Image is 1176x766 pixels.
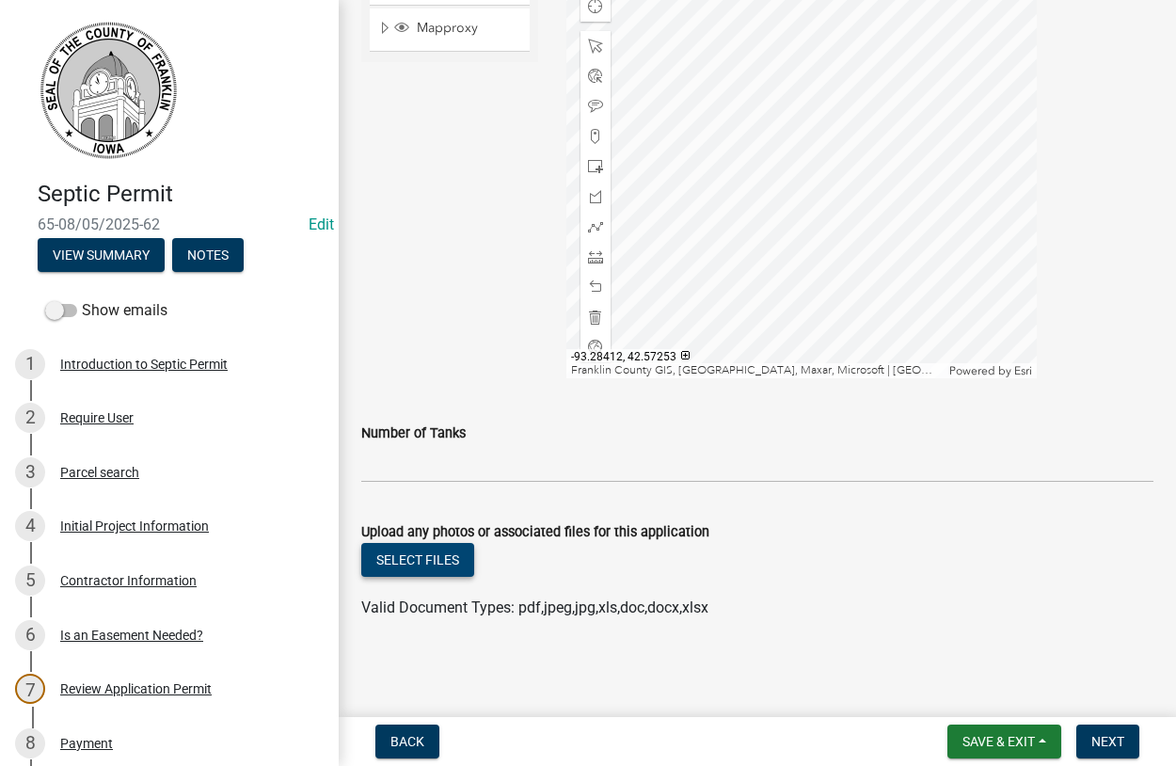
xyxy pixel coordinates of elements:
[45,299,167,322] label: Show emails
[375,725,439,758] button: Back
[15,566,45,596] div: 5
[1014,364,1032,377] a: Esri
[15,457,45,487] div: 3
[945,363,1037,378] div: Powered by
[962,734,1035,749] span: Save & Exit
[38,20,179,161] img: Franklin County, Iowa
[172,248,244,263] wm-modal-confirm: Notes
[390,734,424,749] span: Back
[60,629,203,642] div: Is an Easement Needed?
[15,511,45,541] div: 4
[60,574,197,587] div: Contractor Information
[1076,725,1139,758] button: Next
[60,358,228,371] div: Introduction to Septic Permit
[60,682,212,695] div: Review Application Permit
[60,519,209,533] div: Initial Project Information
[15,620,45,650] div: 6
[361,598,708,616] span: Valid Document Types: pdf,jpeg,jpg,xls,doc,docx,xlsx
[361,427,466,440] label: Number of Tanks
[15,674,45,704] div: 7
[15,403,45,433] div: 2
[60,466,139,479] div: Parcel search
[15,728,45,758] div: 8
[370,8,530,52] li: Mapproxy
[38,238,165,272] button: View Summary
[361,543,474,577] button: Select files
[38,248,165,263] wm-modal-confirm: Summary
[377,20,391,40] span: Expand
[309,215,334,233] wm-modal-confirm: Edit Application Number
[566,363,945,378] div: Franklin County GIS, [GEOGRAPHIC_DATA], Maxar, Microsoft | [GEOGRAPHIC_DATA], [GEOGRAPHIC_DATA] G...
[172,238,244,272] button: Notes
[1091,734,1124,749] span: Next
[60,737,113,750] div: Payment
[60,411,134,424] div: Require User
[947,725,1061,758] button: Save & Exit
[412,20,523,37] span: Mapproxy
[391,20,523,39] div: Mapproxy
[38,181,324,208] h4: Septic Permit
[361,526,709,539] label: Upload any photos or associated files for this application
[15,349,45,379] div: 1
[38,215,301,233] span: 65-08/05/2025-62
[309,215,334,233] a: Edit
